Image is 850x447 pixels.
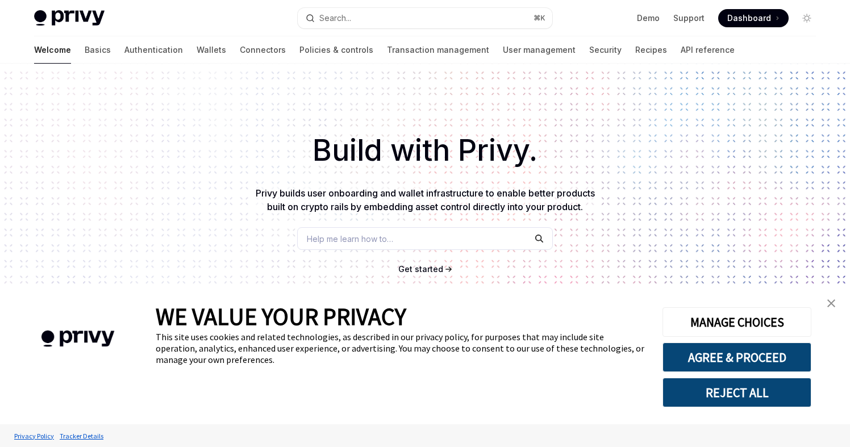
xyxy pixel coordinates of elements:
a: Support [673,12,705,24]
a: Wallets [197,36,226,64]
a: close banner [820,292,843,315]
button: Search...⌘K [298,8,552,28]
img: close banner [827,299,835,307]
button: AGREE & PROCEED [663,342,811,372]
a: API reference [681,36,735,64]
a: Privacy Policy [11,426,57,446]
a: Transaction management [387,36,489,64]
a: Security [589,36,622,64]
span: Help me learn how to… [307,233,393,245]
span: ⌘ K [534,14,545,23]
a: Recipes [635,36,667,64]
a: Dashboard [718,9,789,27]
a: Get started [398,264,443,275]
span: Privy builds user onboarding and wallet infrastructure to enable better products built on crypto ... [256,187,595,212]
a: Welcome [34,36,71,64]
a: Basics [85,36,111,64]
div: Search... [319,11,351,25]
button: Toggle dark mode [798,9,816,27]
a: Authentication [124,36,183,64]
a: User management [503,36,576,64]
button: MANAGE CHOICES [663,307,811,337]
img: company logo [17,314,139,364]
a: Demo [637,12,660,24]
a: Tracker Details [57,426,106,446]
a: Connectors [240,36,286,64]
img: light logo [34,10,105,26]
span: Get started [398,264,443,274]
span: Dashboard [727,12,771,24]
button: REJECT ALL [663,378,811,407]
a: Policies & controls [299,36,373,64]
div: This site uses cookies and related technologies, as described in our privacy policy, for purposes... [156,331,645,365]
h1: Build with Privy. [18,128,832,173]
span: WE VALUE YOUR PRIVACY [156,302,406,331]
